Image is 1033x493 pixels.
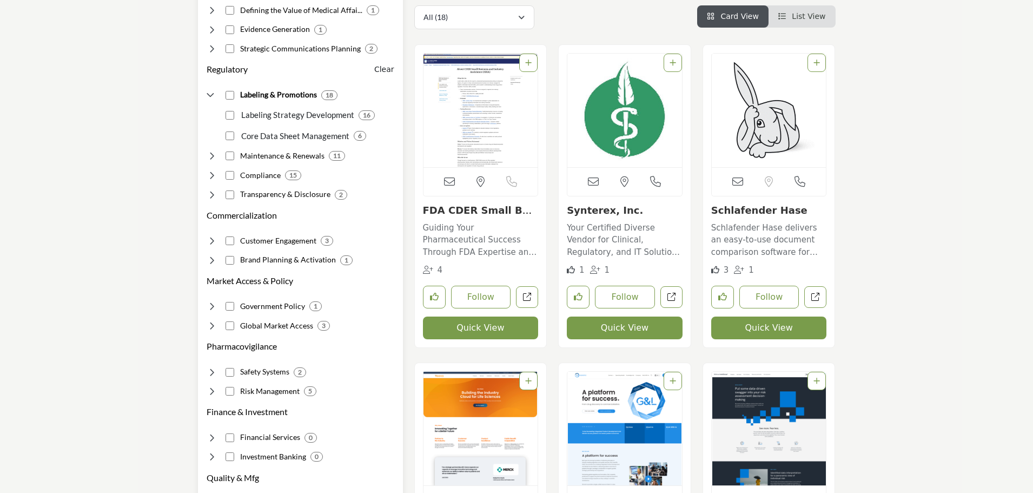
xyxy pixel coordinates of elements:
[340,255,353,265] div: 1 Results For Brand Planning & Activation
[697,5,769,28] li: Card View
[240,432,300,443] h4: Financial Services: Enabling enterprise fiscal planning, reporting and controls.
[226,190,234,199] input: Select Transparency & Disclosure checkbox
[226,25,234,34] input: Select Evidence Generation checkbox
[567,54,682,167] img: Synterex, Inc.
[739,286,799,308] button: Follow
[567,317,683,339] button: Quick View
[567,219,683,259] a: Your Certified Diverse Vendor for Clinical, Regulatory, and IT Solutions Synterex is a woman-owne...
[451,286,511,308] button: Follow
[712,54,826,167] a: Open Listing in new tab
[345,257,348,264] b: 1
[711,286,734,308] button: Like listing
[240,24,310,35] h4: Evidence Generation: Research to support clinical and economic value claims.
[371,6,375,14] b: 1
[226,433,234,442] input: Select Financial Services checkbox
[567,372,682,485] a: Open Listing in new tab
[326,91,333,99] b: 18
[335,190,347,200] div: 2 Results For Transparency & Disclosure
[314,303,317,310] b: 1
[207,63,248,76] button: Regulatory
[414,5,534,29] button: All (18)
[670,377,676,385] a: Add To List
[365,44,378,54] div: 2 Results For Strategic Communications Planning
[226,368,234,377] input: Select Safety Systems checkbox
[304,433,317,443] div: 0 Results For Financial Services
[423,54,538,167] img: FDA CDER Small Business and Industry Assistance (SBIA)
[240,320,313,331] h4: Global Market Access: Achieving patient access and reimbursement globally.
[238,130,349,142] p: Core Data Sheet Management: Summarizing approved labeling uses of medical interventions.
[240,301,305,312] h4: Government Policy: Monitoring and influencing drug-related public policy.
[289,172,297,179] b: 15
[240,43,361,54] h4: Strategic Communications Planning: Developing publication plans demonstrating product benefits an...
[226,387,234,396] input: Select Risk Management checkbox
[226,236,234,245] input: Select Customer Engagement checkbox
[321,236,333,246] div: 3 Results For Customer Engagement
[423,205,535,228] a: FDA CDER Small Busin...
[226,171,234,180] input: Select Compliance checkbox
[325,237,329,245] b: 3
[207,274,293,287] button: Market Access & Policy
[329,151,345,161] div: 11 Results For Maintenance & Renewals
[579,265,585,275] span: 1
[358,132,362,140] b: 6
[711,219,827,259] a: Schlafender Hase delivers an easy-to-use document comparison software for regulated industries to...
[240,150,325,161] h4: Maintenance & Renewals: Maintaining marketing authorizations and safety reporting.
[567,372,682,485] img: G&L Healthcare Advisors
[359,110,375,120] div: 16 Results For Labeling Strategy Development
[226,321,234,330] input: Select Global Market Access checkbox
[605,265,610,275] span: 1
[724,265,729,275] span: 3
[226,256,234,265] input: Select Brand Planning & Activation checkbox
[226,91,234,100] input: Select Labeling & Promotions checkbox
[813,58,820,67] a: Add To List
[207,471,259,484] button: Quality & Mfg
[595,286,655,308] button: Follow
[423,317,539,339] button: Quick View
[294,367,306,377] div: 2 Results For Safety Systems
[363,111,370,119] b: 16
[423,372,538,485] img: Veeva Systems
[240,451,306,462] h4: Investment Banking: Providing deal structuring and financing advisory services.
[567,286,590,308] button: Like listing
[226,111,234,120] input: Select Labeling Strategy Development checkbox
[226,44,234,53] input: Select Strategic Communications Planning checkbox
[590,264,610,277] div: Followers
[226,302,234,311] input: Select Government Policy checkbox
[423,12,448,23] p: All (18)
[240,366,289,377] h4: Safety Systems: Collecting, processing and analyzing safety data.
[804,286,826,308] a: Open schlafenderhase in new tab
[304,386,316,396] div: 5 Results For Risk Management
[525,58,532,67] a: Add To List
[423,264,443,277] div: Followers
[310,452,323,462] div: 0 Results For Investment Banking
[567,266,575,274] i: Like
[207,340,277,353] button: Pharmacovigilance
[711,222,827,259] p: Schlafender Hase delivers an easy-to-use document comparison software for regulated industries to...
[367,5,379,15] div: 1 Results For Defining the Value of Medical Affairs
[369,45,373,52] b: 2
[423,205,539,216] h3: FDA CDER Small Business and Industry Assistance (SBIA)
[792,12,825,21] span: List View
[309,434,313,442] b: 0
[354,131,366,141] div: 6 Results For Core Data Sheet Management
[285,170,301,180] div: 15 Results For Compliance
[711,266,719,274] i: Likes
[711,205,827,216] h3: Schlafender Hase
[240,170,281,181] h4: Compliance: Local and global regulatory compliance.
[333,152,341,160] b: 11
[567,205,683,216] h3: Synterex, Inc.
[240,189,330,200] h4: Transparency & Disclosure: Transparency & Disclosure
[308,387,312,395] b: 5
[319,26,322,34] b: 1
[734,264,754,277] div: Followers
[226,452,234,461] input: Select Investment Banking checkbox
[240,89,317,100] h4: Labeling & Promotions: Determining safe product use specifications and claims.
[778,12,826,21] a: View List
[423,222,539,259] p: Guiding Your Pharmaceutical Success Through FDA Expertise and Support The organization operates a...
[339,191,343,199] b: 2
[207,209,277,222] button: Commercialization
